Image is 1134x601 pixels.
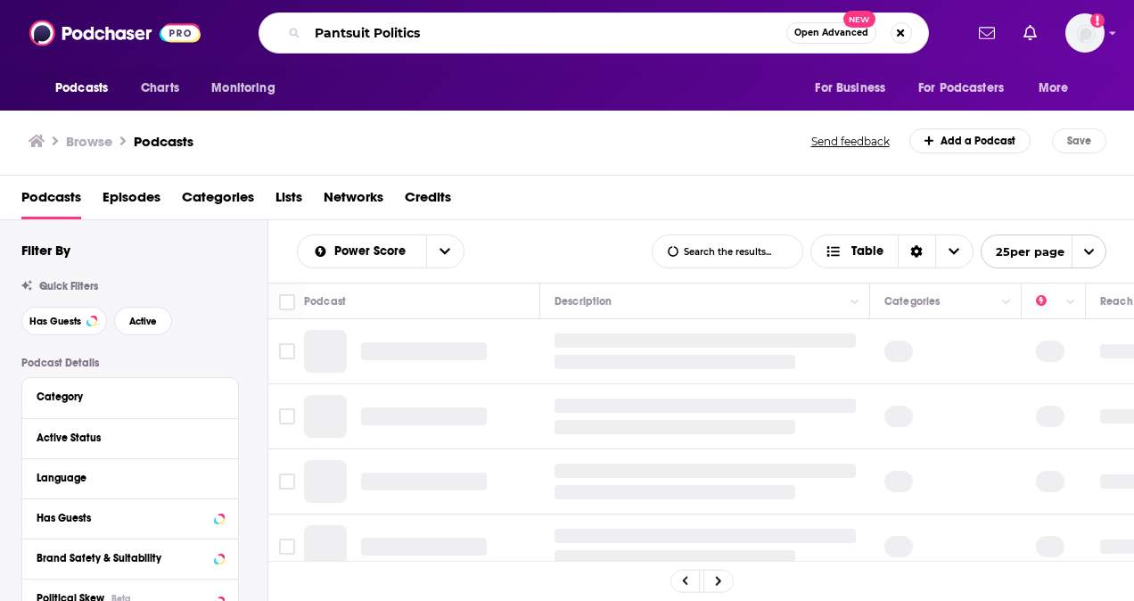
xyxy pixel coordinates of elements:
div: Description [555,291,612,312]
a: Credits [405,183,451,219]
a: Podcasts [134,133,193,150]
span: Logged in as tessvanden [1065,13,1105,53]
button: open menu [802,71,908,105]
div: Search podcasts, credits, & more... [259,12,929,54]
span: Toggle select row [279,539,295,555]
a: Episodes [103,183,160,219]
h3: Browse [66,133,112,150]
button: open menu [43,71,131,105]
a: Show notifications dropdown [1016,18,1044,48]
button: Has Guests [21,307,107,335]
div: Sort Direction [898,235,935,268]
button: Category [37,385,224,408]
span: Podcasts [55,76,108,101]
span: Toggle select row [279,408,295,424]
div: Podcast [304,291,346,312]
a: Add a Podcast [909,128,1031,153]
div: Brand Safety & Suitability [37,552,209,564]
input: Search podcasts, credits, & more... [308,19,786,47]
span: Open Advanced [794,29,868,37]
button: open menu [426,235,464,268]
img: Podchaser - Follow, Share and Rate Podcasts [29,16,201,50]
button: Open AdvancedNew [786,22,876,44]
p: Podcast Details [21,357,239,369]
button: Column Actions [996,292,1017,313]
a: Podcasts [21,183,81,219]
button: Column Actions [844,292,866,313]
div: Power Score [1036,291,1061,312]
span: Charts [141,76,179,101]
span: Active [129,317,157,326]
span: Toggle select row [279,343,295,359]
span: Table [851,245,883,258]
button: Choose View [810,235,974,268]
button: Brand Safety & Suitability [37,547,224,569]
button: open menu [1026,71,1091,105]
button: Save [1052,128,1106,153]
button: Language [37,466,224,489]
div: Category [37,391,212,403]
a: Categories [182,183,254,219]
button: open menu [981,235,1106,268]
a: Lists [275,183,302,219]
button: Send feedback [806,134,895,149]
button: Has Guests [37,506,224,529]
h2: Choose List sort [297,235,464,268]
span: Has Guests [29,317,81,326]
button: Active [114,307,172,335]
button: Active Status [37,426,224,449]
h2: Filter By [21,242,70,259]
a: Show notifications dropdown [972,18,1002,48]
a: Networks [324,183,383,219]
button: open menu [907,71,1030,105]
svg: Add a profile image [1090,13,1105,28]
div: Categories [884,291,940,312]
button: Show profile menu [1065,13,1105,53]
span: For Podcasters [918,76,1004,101]
button: Column Actions [1060,292,1081,313]
span: New [843,11,875,28]
span: Monitoring [211,76,275,101]
a: Charts [129,71,190,105]
span: More [1039,76,1069,101]
span: Quick Filters [39,280,98,292]
span: 25 per page [982,238,1064,266]
img: User Profile [1065,13,1105,53]
button: open menu [298,245,426,258]
span: For Business [815,76,885,101]
div: Active Status [37,432,212,444]
span: Toggle select row [279,473,295,490]
span: Power Score [334,245,412,258]
div: Has Guests [37,512,209,524]
div: Language [37,472,212,484]
button: open menu [199,71,298,105]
